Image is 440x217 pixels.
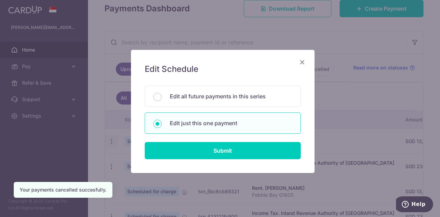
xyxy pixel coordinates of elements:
div: Your payments cancelled succesfully. [20,186,107,193]
h5: Edit Schedule [145,64,301,75]
p: Edit all future payments in this series [170,92,292,100]
button: Close [298,58,306,66]
iframe: Opens a widget where you can find more information [396,196,433,214]
input: Submit [145,142,301,159]
p: Edit just this one payment [170,119,292,127]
